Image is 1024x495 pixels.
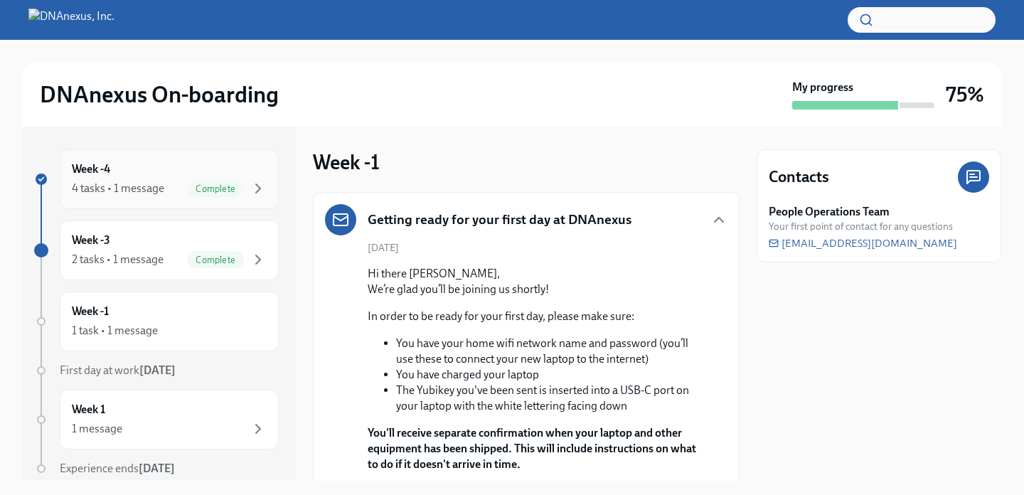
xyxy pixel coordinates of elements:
h3: 75% [946,82,984,107]
span: [DATE] [368,241,399,255]
h2: DNAnexus On-boarding [40,80,279,109]
a: [EMAIL_ADDRESS][DOMAIN_NAME] [769,236,957,250]
a: Week -44 tasks • 1 messageComplete [34,149,279,209]
strong: [DATE] [139,363,176,377]
span: Your first point of contact for any questions [769,220,953,233]
span: Complete [187,255,244,265]
div: 2 tasks • 1 message [72,252,164,267]
li: You have charged your laptop [396,367,705,383]
div: 1 message [72,421,122,437]
h6: Week 1 [72,402,105,417]
span: First day at work [60,363,176,377]
p: In order to be ready for your first day, please make sure: [368,309,705,324]
strong: [DATE] [139,462,175,475]
a: Week -32 tasks • 1 messageComplete [34,220,279,280]
li: The Yubikey you've been sent is inserted into a USB-C port on your laptop with the white letterin... [396,383,705,414]
h6: Week -3 [72,233,110,248]
div: 4 tasks • 1 message [72,181,164,196]
p: Hi there [PERSON_NAME], We’re glad you’ll be joining us shortly! [368,266,549,297]
strong: People Operations Team [769,204,890,220]
a: Week -11 task • 1 message [34,292,279,351]
span: Complete [187,183,244,194]
img: DNAnexus, Inc. [28,9,114,31]
h5: Getting ready for your first day at DNAnexus [368,211,631,229]
span: Experience ends [60,462,175,475]
strong: My progress [792,80,853,95]
h4: Contacts [769,166,829,188]
a: Week 11 message [34,390,279,449]
h6: Week -4 [72,161,110,177]
h3: Week -1 [313,149,380,175]
li: You have your home wifi network name and password (you’ll use these to connect your new laptop to... [396,336,705,367]
h6: Week -1 [72,304,109,319]
strong: You'll receive separate confirmation when your laptop and other equipment has been shipped. This ... [368,426,696,471]
a: First day at work[DATE] [34,363,279,378]
div: 1 task • 1 message [72,323,158,339]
